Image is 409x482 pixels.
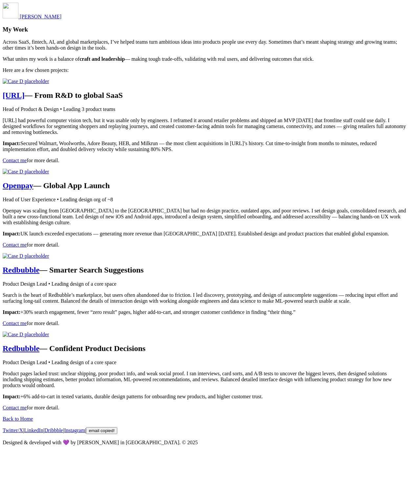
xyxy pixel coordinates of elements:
p: Openpay was scaling from [GEOGRAPHIC_DATA] to the [GEOGRAPHIC_DATA] but had no design practice, o... [3,208,406,226]
a: Dribbble [44,427,63,433]
img: Case D placeholder [3,169,49,175]
a: LinkedIn [24,427,43,433]
h2: — Smarter Search Suggestions [3,266,406,274]
p: [URL] had powerful computer vision tech, but it was usable only by engineers. I reframed it aroun... [3,118,406,135]
strong: Impact: [3,231,20,236]
a: Contact me [3,405,27,410]
h2: — From R&D to global SaaS [3,91,406,100]
img: Case D placeholder [3,78,49,84]
strong: Impact: [3,309,20,315]
p: What unites my work is a balance of — making tough trade-offs, validating with real users, and de... [3,56,406,62]
img: Case D placeholder [3,332,49,338]
p: Product Design Lead • Leading design of a core space [3,360,406,365]
p: Head of Product & Design • Leading 3 product teams [3,106,406,112]
a: Contact me [3,158,27,163]
img: Case D placeholder [3,253,49,259]
strong: craft and leadership [80,56,125,62]
p: Secured Walmart, Woolworths, Adore Beauty, HEB, and Milkrun — the most client acquisitions in [UR... [3,141,406,152]
a: [URL] [3,91,25,99]
a: Contact me [3,242,27,248]
p: +30% search engagement, fewer “zero result” pages, higher add-to-cart, and stronger customer conf... [3,309,406,315]
p: Designed & developed with 💜 by [PERSON_NAME] in [GEOGRAPHIC_DATA]. © 2025 [3,439,406,446]
strong: Impact: [3,394,20,399]
p: Head of User Experience • Leading design org of ~8 [3,197,406,203]
p: for more detail. [3,405,406,411]
strong: Impact: [3,141,20,146]
a: Redbubble [3,344,39,353]
p: Across SaaS, fintech, AI, and global marketplaces, I’ve helped teams turn ambitious ideas into pr... [3,39,406,51]
p: for more detail. [3,242,406,248]
p: Product Design Lead • Leading design of a core space [3,281,406,287]
h2: — Confident Product Decisions [3,344,406,353]
p: Product pages lacked trust: unclear shipping, poor product info, and weak social proof. I ran int... [3,371,406,388]
span: [PERSON_NAME] [20,14,61,19]
a: Contact me [3,320,27,326]
p: for more detail. [3,320,406,326]
p: | | | | [3,427,406,434]
a: Openpay [3,181,33,190]
a: Instagram [64,427,85,433]
img: avatar-shaun.jpg%20alt= [3,3,18,18]
h1: My Work [3,26,406,33]
a: [PERSON_NAME] [3,14,61,19]
span: email [89,428,99,433]
a: Back to Home [3,416,33,422]
h2: — Global App Launch [3,181,406,190]
p: Search is the heart of Redbubble’s marketplace, but users often abandoned due to friction. I led ... [3,292,406,304]
a: Twitter/X [3,427,23,433]
p: +6% add-to-cart in tested variants, durable design patterns for onboarding new products, and high... [3,394,406,400]
a: Redbubble [3,266,39,274]
p: for more detail. [3,158,406,164]
p: Here are a few chosen projects: [3,67,406,73]
p: UK launch exceeded expectations — generating more revenue than [GEOGRAPHIC_DATA] [DATE]. Establis... [3,231,406,237]
span: copied! [101,428,115,433]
